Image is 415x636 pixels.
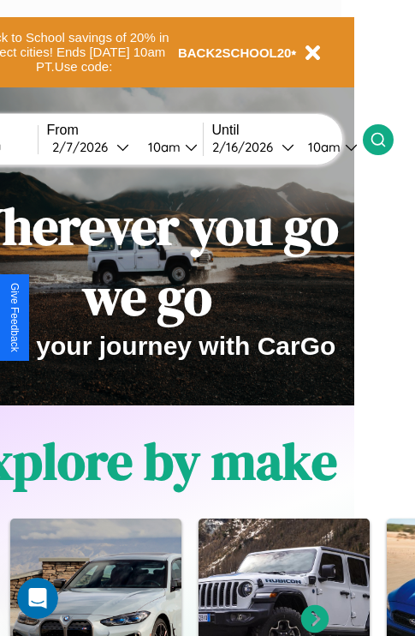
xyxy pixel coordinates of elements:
div: 10am [299,139,345,155]
button: 2/7/2026 [47,138,134,156]
label: Until [212,123,363,138]
button: 10am [134,138,203,156]
div: 2 / 7 / 2026 [52,139,116,155]
div: 10am [139,139,185,155]
b: BACK2SCHOOL20 [178,45,292,60]
div: 2 / 16 / 2026 [212,139,282,155]
div: Give Feedback [9,283,21,352]
label: From [47,123,203,138]
button: 10am [294,138,363,156]
iframe: Intercom live chat [17,578,58,619]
